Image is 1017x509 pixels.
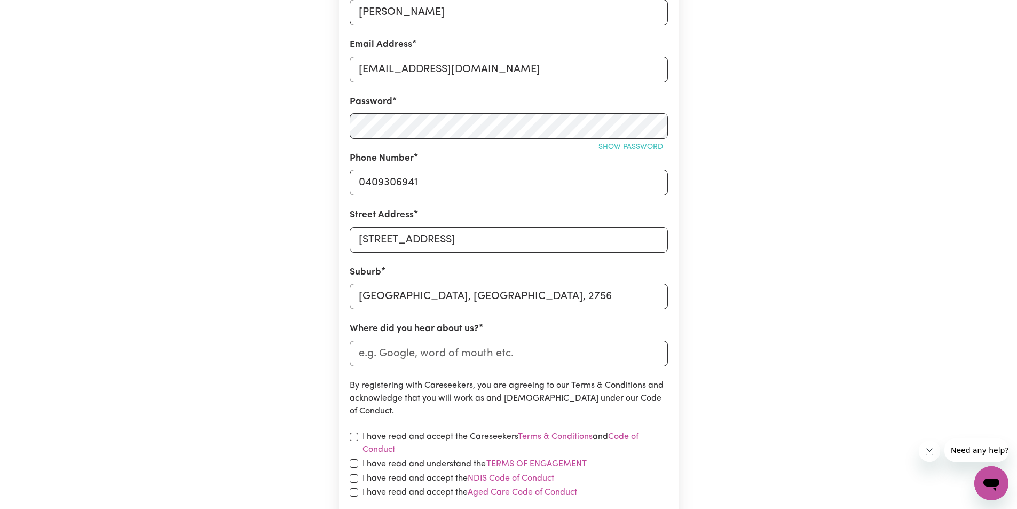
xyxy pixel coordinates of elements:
label: I have read and understand the [362,457,587,471]
label: Where did you hear about us? [350,322,479,336]
p: By registering with Careseekers, you are agreeing to our Terms & Conditions and acknowledge that ... [350,379,668,418]
label: Street Address [350,208,414,222]
span: Show password [598,143,663,151]
a: Terms & Conditions [518,433,593,441]
button: I have read and understand the [486,457,587,471]
label: Email Address [350,38,412,52]
label: Phone Number [350,152,414,166]
iframe: Close message [919,441,940,462]
iframe: Message from company [944,438,1008,462]
input: e.g. North Bondi, New South Wales [350,284,668,309]
input: e.g. 0412 345 678 [350,170,668,195]
label: Suburb [350,265,381,279]
label: Password [350,95,392,109]
button: Show password [594,139,668,155]
a: Aged Care Code of Conduct [468,488,577,497]
a: Code of Conduct [362,433,638,454]
span: Need any help? [6,7,65,16]
input: e.g. 221B Victoria St [350,227,668,253]
label: I have read and accept the [362,486,577,499]
label: I have read and accept the [362,472,554,485]
input: e.g. daniela.d88@gmail.com [350,57,668,82]
iframe: Button to launch messaging window [974,466,1008,500]
a: NDIS Code of Conduct [468,474,554,483]
label: I have read and accept the Careseekers and [362,430,668,456]
input: e.g. Google, word of mouth etc. [350,341,668,366]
